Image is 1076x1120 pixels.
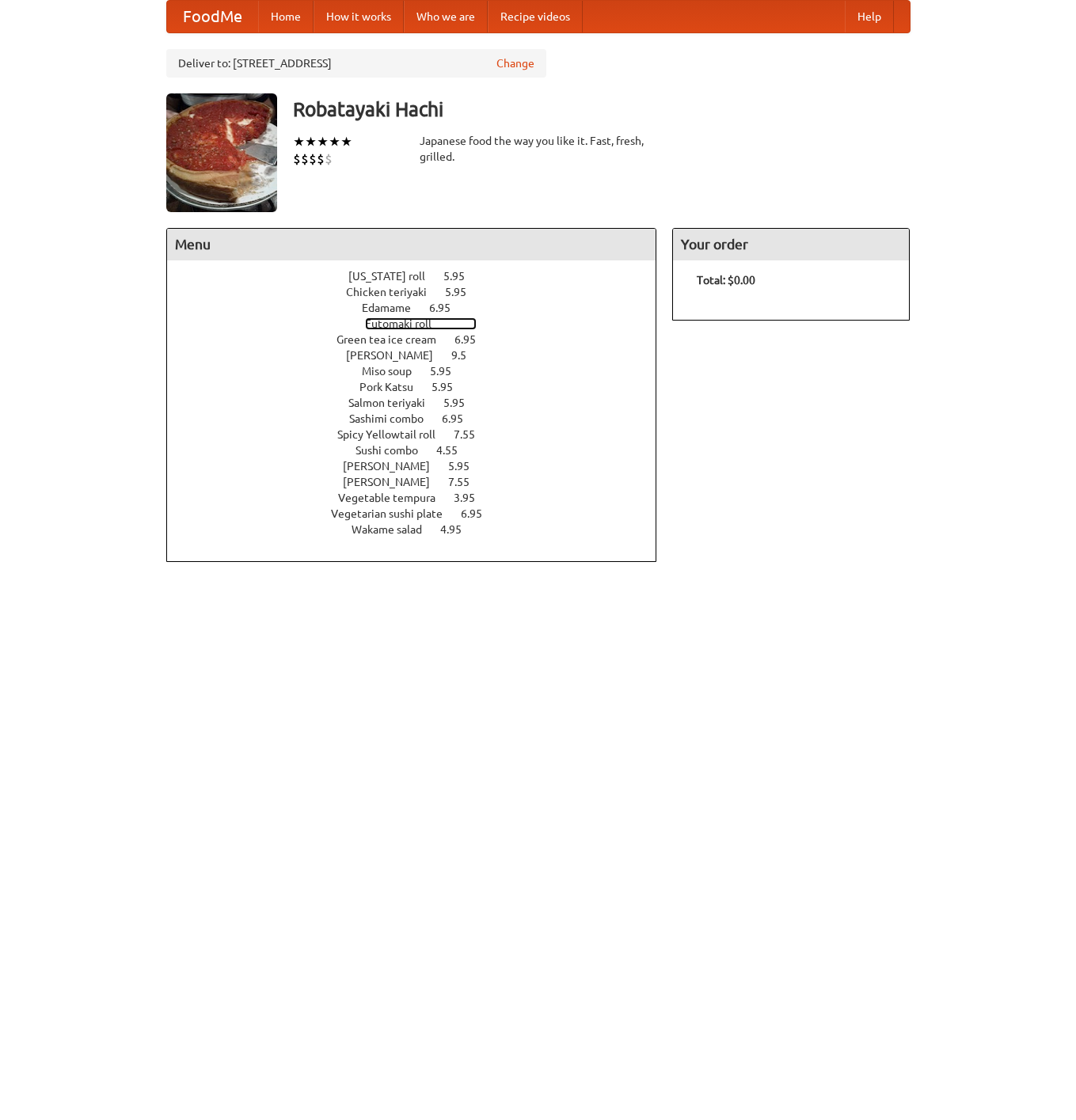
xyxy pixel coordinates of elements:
span: Chicken teriyaki [346,286,443,298]
a: Chicken teriyaki 5.95 [346,286,496,298]
span: Wakame salad [352,523,438,536]
a: Who we are [404,1,488,32]
div: Japanese food the way you like it. Fast, fresh, grilled. [420,133,657,165]
span: Sushi combo [355,444,434,457]
a: [PERSON_NAME] 5.95 [343,460,499,473]
span: [PERSON_NAME] [346,349,449,362]
h3: Robatayaki Hachi [293,93,911,125]
span: 7.55 [448,476,485,488]
span: Futomaki roll [365,317,447,330]
li: $ [317,150,325,168]
a: How it works [314,1,404,32]
a: Green tea ice cream 6.95 [336,333,505,346]
span: 7.55 [454,428,491,441]
a: Sashimi combo 6.95 [349,412,492,425]
div: Deliver to: [STREET_ADDRESS] [166,49,546,78]
span: [PERSON_NAME] [343,476,446,488]
a: Wakame salad 4.95 [352,523,491,536]
span: [PERSON_NAME] [343,460,446,473]
span: Salmon teriyaki [348,397,441,409]
span: 5.95 [443,397,481,409]
a: Salmon teriyaki 5.95 [348,397,494,409]
span: 6.95 [429,302,466,314]
span: [US_STATE] roll [348,270,441,283]
span: 5.95 [448,460,485,473]
span: Pork Katsu [359,381,429,393]
span: Spicy Yellowtail roll [337,428,451,441]
h4: Your order [673,229,909,260]
a: Vegetarian sushi plate 6.95 [331,507,511,520]
a: Sushi combo 4.55 [355,444,487,457]
span: 6.95 [454,333,492,346]
a: Miso soup 5.95 [362,365,481,378]
span: 5.95 [443,270,481,283]
span: 6.95 [461,507,498,520]
span: 5.95 [430,365,467,378]
a: [PERSON_NAME] 9.5 [346,349,496,362]
span: Edamame [362,302,427,314]
a: FoodMe [167,1,258,32]
li: $ [309,150,317,168]
a: Recipe videos [488,1,583,32]
li: ★ [329,133,340,150]
a: Edamame 6.95 [362,302,480,314]
span: 4.95 [440,523,477,536]
li: ★ [293,133,305,150]
span: Green tea ice cream [336,333,452,346]
a: Change [496,55,534,71]
span: Sashimi combo [349,412,439,425]
span: 9.5 [451,349,482,362]
a: Vegetable tempura 3.95 [338,492,504,504]
span: 6.95 [442,412,479,425]
img: angular.jpg [166,93,277,212]
li: ★ [317,133,329,150]
a: Spicy Yellowtail roll 7.55 [337,428,504,441]
a: [PERSON_NAME] 7.55 [343,476,499,488]
li: $ [301,150,309,168]
a: Help [845,1,894,32]
span: 3.95 [454,492,491,504]
span: Miso soup [362,365,428,378]
a: Pork Katsu 5.95 [359,381,482,393]
li: ★ [305,133,317,150]
span: Vegetarian sushi plate [331,507,458,520]
h4: Menu [167,229,656,260]
span: 4.55 [436,444,473,457]
span: 5.95 [445,286,482,298]
li: $ [293,150,301,168]
span: Vegetable tempura [338,492,451,504]
a: [US_STATE] roll 5.95 [348,270,494,283]
li: $ [325,150,333,168]
span: 5.95 [432,381,469,393]
a: Futomaki roll [365,317,477,330]
b: Total: $0.00 [697,274,755,287]
a: Home [258,1,314,32]
li: ★ [340,133,352,150]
